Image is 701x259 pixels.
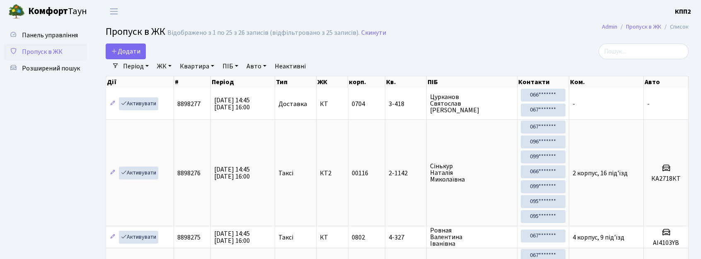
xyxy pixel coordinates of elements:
[278,101,307,107] span: Доставка
[177,233,201,242] span: 8898275
[214,96,250,112] span: [DATE] 14:45 [DATE] 16:00
[430,227,514,247] span: Ровная Валентина Іванівна
[647,175,685,183] h5: КА2718КТ
[389,170,423,177] span: 2-1142
[675,7,691,16] b: КПП2
[348,76,385,88] th: корп.
[176,59,218,73] a: Квартира
[177,169,201,178] span: 8898276
[120,59,152,73] a: Період
[211,76,275,88] th: Період
[385,76,427,88] th: Кв.
[644,76,689,88] th: Авто
[389,101,423,107] span: 3-418
[214,165,250,181] span: [DATE] 14:45 [DATE] 16:00
[22,31,78,40] span: Панель управління
[104,5,124,18] button: Переключити навігацію
[320,234,345,241] span: КТ
[320,101,345,107] span: КТ
[28,5,87,19] span: Таун
[647,99,650,109] span: -
[430,163,514,183] span: Сінькур Наталія Миколаївна
[8,3,25,20] img: logo.png
[427,76,517,88] th: ПІБ
[4,44,87,60] a: Пропуск в ЖК
[517,76,569,88] th: Контакти
[317,76,348,88] th: ЖК
[106,24,165,39] span: Пропуск в ЖК
[214,229,250,245] span: [DATE] 14:45 [DATE] 16:00
[573,233,624,242] span: 4 корпус, 9 під'їзд
[106,76,174,88] th: Дії
[275,76,317,88] th: Тип
[119,167,158,179] a: Активувати
[4,27,87,44] a: Панель управління
[361,29,386,37] a: Скинути
[352,99,365,109] span: 0704
[243,59,270,73] a: Авто
[28,5,68,18] b: Комфорт
[22,47,63,56] span: Пропуск в ЖК
[119,231,158,244] a: Активувати
[573,99,575,109] span: -
[174,76,211,88] th: #
[177,99,201,109] span: 8898277
[278,170,293,177] span: Таксі
[154,59,175,73] a: ЖК
[271,59,309,73] a: Неактивні
[661,22,689,31] li: Список
[569,76,644,88] th: Ком.
[430,94,514,114] span: Цурканов Святослав [PERSON_NAME]
[626,22,661,31] a: Пропуск в ЖК
[590,18,701,36] nav: breadcrumb
[389,234,423,241] span: 4-327
[599,44,689,59] input: Пошук...
[647,239,685,247] h5: AI4103YB
[22,64,80,73] span: Розширений пошук
[573,169,628,178] span: 2 корпус, 16 під'їзд
[602,22,617,31] a: Admin
[167,29,360,37] div: Відображено з 1 по 25 з 26 записів (відфільтровано з 25 записів).
[320,170,345,177] span: КТ2
[352,233,365,242] span: 0802
[352,169,368,178] span: 00116
[111,47,140,56] span: Додати
[106,44,146,59] a: Додати
[4,60,87,77] a: Розширений пошук
[675,7,691,17] a: КПП2
[219,59,242,73] a: ПІБ
[278,234,293,241] span: Таксі
[119,97,158,110] a: Активувати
